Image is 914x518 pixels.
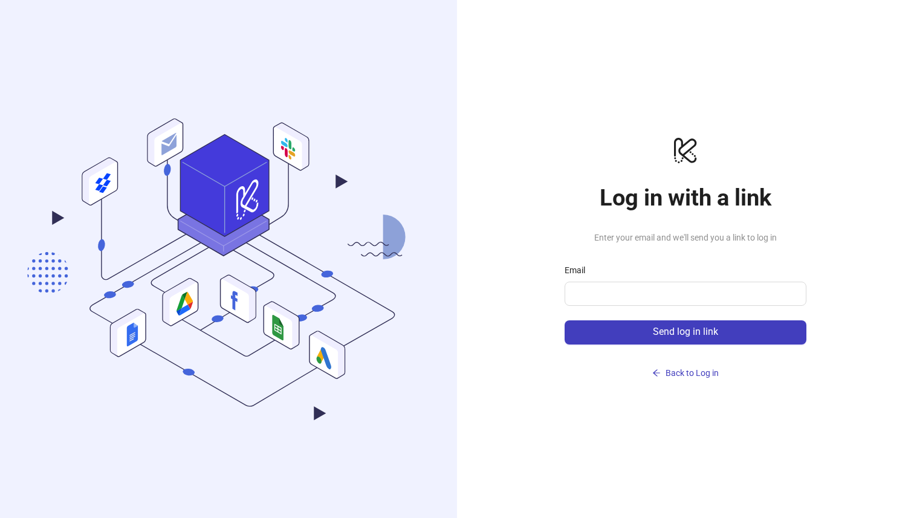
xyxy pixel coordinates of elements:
[666,368,719,378] span: Back to Log in
[565,264,593,277] label: Email
[572,287,797,301] input: Email
[565,345,806,383] a: Back to Log in
[652,369,661,377] span: arrow-left
[565,231,806,244] span: Enter your email and we'll send you a link to log in
[565,184,806,212] h1: Log in with a link
[565,364,806,383] button: Back to Log in
[565,320,806,345] button: Send log in link
[653,326,718,337] span: Send log in link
